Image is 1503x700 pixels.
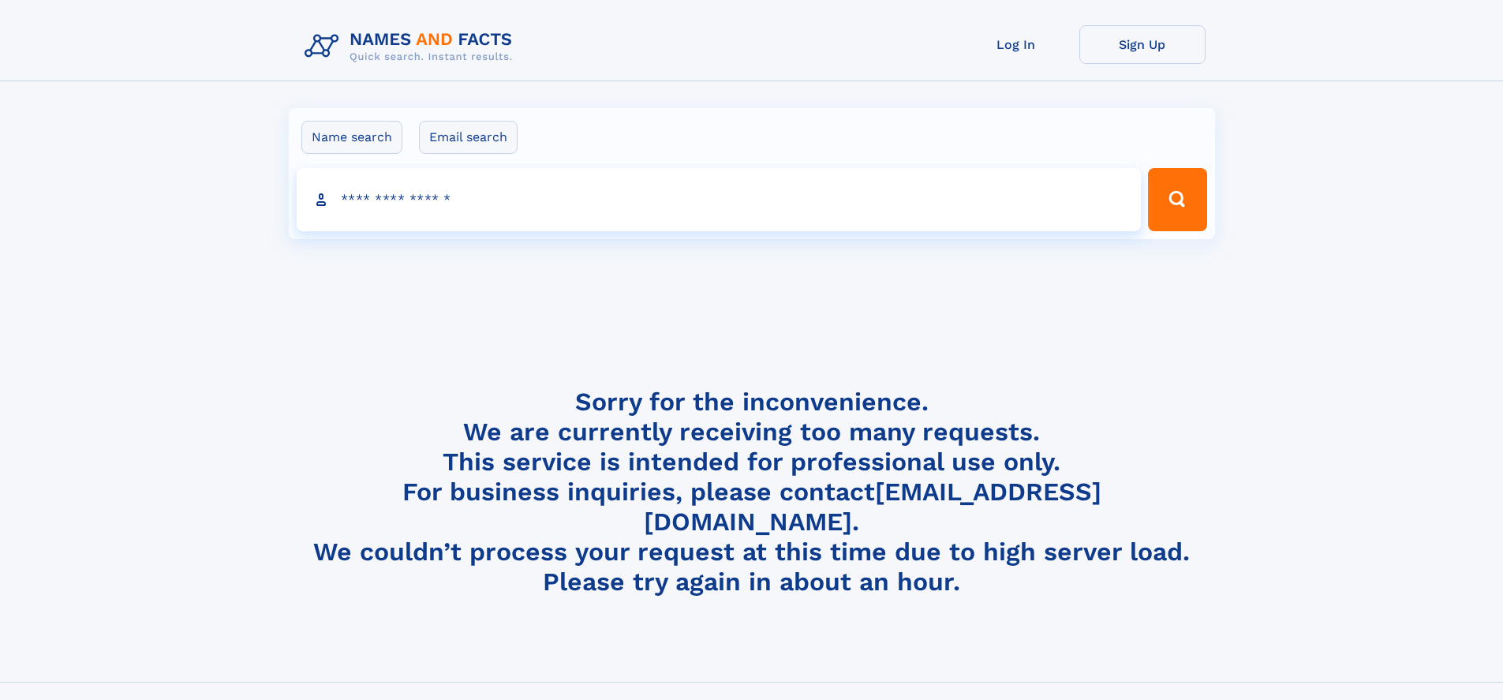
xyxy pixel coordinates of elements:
[644,477,1101,537] a: [EMAIL_ADDRESS][DOMAIN_NAME]
[953,25,1079,64] a: Log In
[298,25,525,68] img: Logo Names and Facts
[419,121,518,154] label: Email search
[297,168,1142,231] input: search input
[298,387,1206,597] h4: Sorry for the inconvenience. We are currently receiving too many requests. This service is intend...
[1079,25,1206,64] a: Sign Up
[301,121,402,154] label: Name search
[1148,168,1206,231] button: Search Button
